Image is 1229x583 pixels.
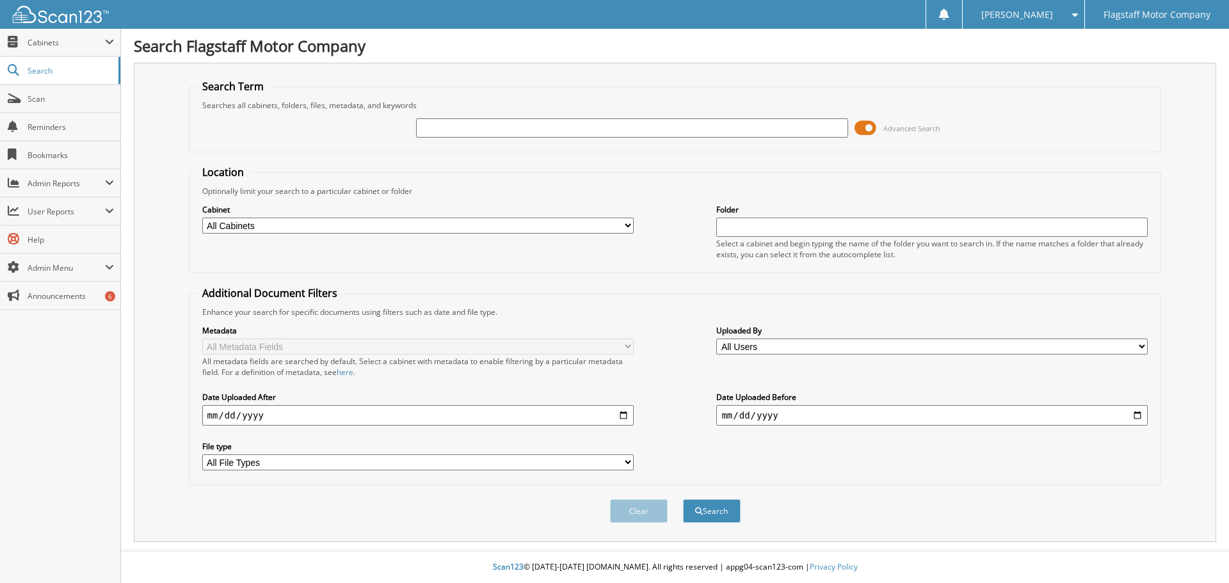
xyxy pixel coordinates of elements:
[202,441,634,452] label: File type
[196,186,1155,196] div: Optionally limit your search to a particular cabinet or folder
[202,325,634,336] label: Metadata
[493,561,524,572] span: Scan123
[202,405,634,426] input: start
[1165,522,1229,583] iframe: Chat Widget
[716,392,1148,403] label: Date Uploaded Before
[134,35,1216,56] h1: Search Flagstaff Motor Company
[610,499,668,523] button: Clear
[337,367,353,378] a: here
[981,11,1053,19] span: [PERSON_NAME]
[105,291,115,301] div: 6
[202,392,634,403] label: Date Uploaded After
[716,204,1148,215] label: Folder
[28,37,105,48] span: Cabinets
[716,405,1148,426] input: end
[810,561,858,572] a: Privacy Policy
[28,122,114,132] span: Reminders
[196,307,1155,317] div: Enhance your search for specific documents using filters such as date and file type.
[28,178,105,189] span: Admin Reports
[196,79,270,93] legend: Search Term
[28,150,114,161] span: Bookmarks
[28,93,114,104] span: Scan
[28,234,114,245] span: Help
[28,65,112,76] span: Search
[121,552,1229,583] div: © [DATE]-[DATE] [DOMAIN_NAME]. All rights reserved | appg04-scan123-com |
[202,356,634,378] div: All metadata fields are searched by default. Select a cabinet with metadata to enable filtering b...
[202,204,634,215] label: Cabinet
[1104,11,1210,19] span: Flagstaff Motor Company
[28,206,105,217] span: User Reports
[196,286,344,300] legend: Additional Document Filters
[13,6,109,23] img: scan123-logo-white.svg
[28,262,105,273] span: Admin Menu
[683,499,741,523] button: Search
[196,100,1155,111] div: Searches all cabinets, folders, files, metadata, and keywords
[716,325,1148,336] label: Uploaded By
[196,165,250,179] legend: Location
[716,238,1148,260] div: Select a cabinet and begin typing the name of the folder you want to search in. If the name match...
[883,124,940,133] span: Advanced Search
[28,291,114,301] span: Announcements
